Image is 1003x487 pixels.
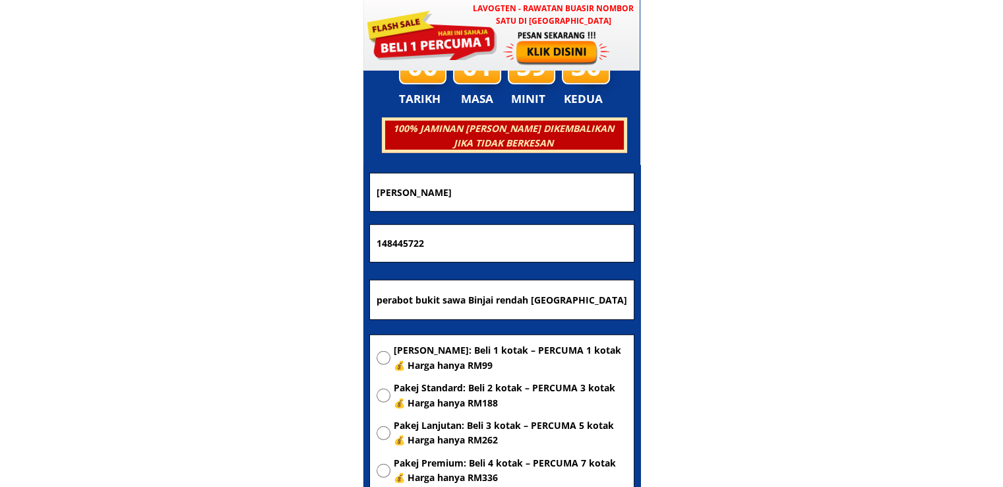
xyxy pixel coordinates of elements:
span: [PERSON_NAME]: Beli 1 kotak – PERCUMA 1 kotak 💰 Harga hanya RM99 [394,343,627,373]
h3: TARIKH [399,90,454,108]
h3: LAVOGTEN - Rawatan Buasir Nombor Satu di [GEOGRAPHIC_DATA] [467,2,640,27]
h3: KEDUA [564,90,607,108]
h3: MINIT [511,90,551,108]
h3: MASA [455,90,500,108]
input: Nombor Telefon Bimbit [373,225,630,262]
input: Nama penuh [373,174,630,211]
span: Pakej Lanjutan: Beli 3 kotak – PERCUMA 5 kotak 💰 Harga hanya RM262 [394,418,627,448]
h3: 100% JAMINAN [PERSON_NAME] DIKEMBALIKAN JIKA TIDAK BERKESAN [383,121,623,151]
span: Pakej Premium: Beli 4 kotak – PERCUMA 7 kotak 💰 Harga hanya RM336 [394,456,627,486]
input: Alamat [373,280,630,320]
span: Pakej Standard: Beli 2 kotak – PERCUMA 3 kotak 💰 Harga hanya RM188 [394,381,627,410]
